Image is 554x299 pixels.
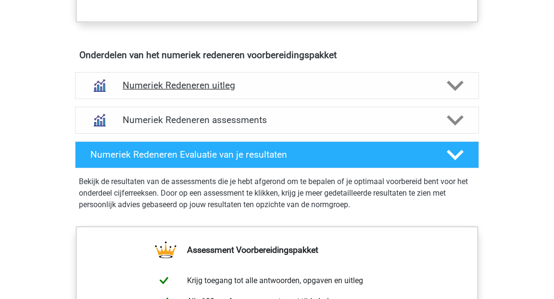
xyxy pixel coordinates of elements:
h4: Numeriek Redeneren assessments [123,114,431,125]
a: uitleg Numeriek Redeneren uitleg [71,72,483,99]
h4: Onderdelen van het numeriek redeneren voorbereidingspakket [79,50,475,61]
a: Numeriek Redeneren Evaluatie van je resultaten [71,141,483,168]
img: numeriek redeneren uitleg [87,73,112,98]
h4: Numeriek Redeneren uitleg [123,80,431,91]
a: assessments Numeriek Redeneren assessments [71,107,483,134]
p: Bekijk de resultaten van de assessments die je hebt afgerond om te bepalen of je optimaal voorber... [79,176,475,211]
h4: Numeriek Redeneren Evaluatie van je resultaten [90,149,431,160]
img: numeriek redeneren assessments [87,108,112,132]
